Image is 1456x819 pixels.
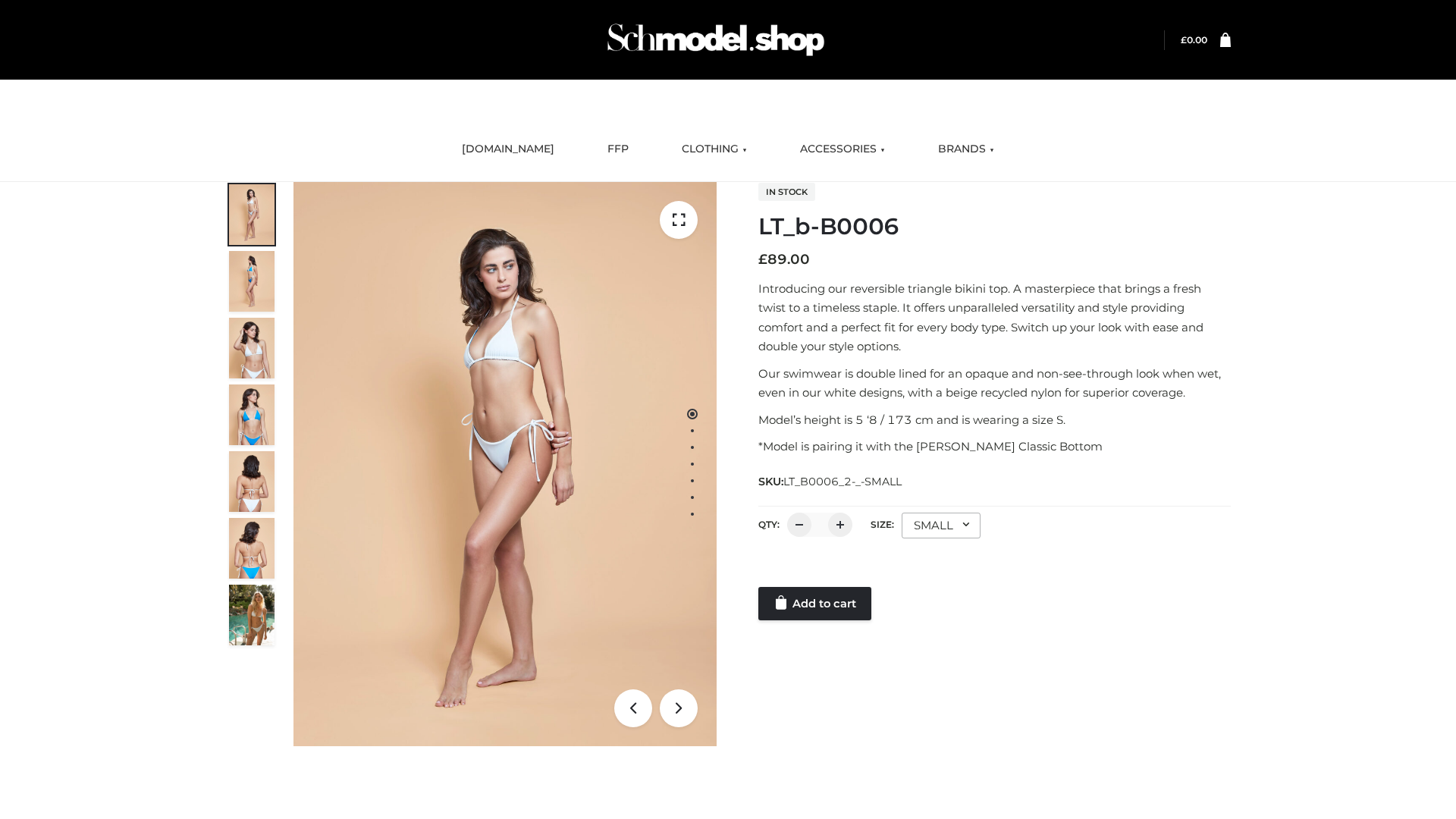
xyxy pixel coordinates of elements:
[1181,34,1187,45] span: £
[789,133,896,166] a: ACCESSORIES
[293,182,717,746] img: ArielClassicBikiniTop_CloudNine_AzureSky_OW114ECO_1
[229,251,275,312] img: ArielClassicBikiniTop_CloudNine_AzureSky_OW114ECO_2-scaled.jpg
[758,213,1231,240] h1: LT_b-B0006
[758,364,1231,403] p: Our swimwear is double lined for an opaque and non-see-through look when wet, even in our white d...
[758,251,810,268] bdi: 89.00
[902,513,981,538] div: SMALL
[871,519,894,530] label: Size:
[758,587,871,620] a: Add to cart
[758,472,903,491] span: SKU:
[229,451,275,512] img: ArielClassicBikiniTop_CloudNine_AzureSky_OW114ECO_7-scaled.jpg
[602,10,830,70] img: Schmodel Admin 964
[758,519,780,530] label: QTY:
[1181,34,1207,45] bdi: 0.00
[229,585,275,645] img: Arieltop_CloudNine_AzureSky2.jpg
[758,183,815,201] span: In stock
[450,133,566,166] a: [DOMAIN_NAME]
[758,251,767,268] span: £
[758,437,1231,457] p: *Model is pairing it with the [PERSON_NAME] Classic Bottom
[670,133,758,166] a: CLOTHING
[229,518,275,579] img: ArielClassicBikiniTop_CloudNine_AzureSky_OW114ECO_8-scaled.jpg
[783,475,902,488] span: LT_B0006_2-_-SMALL
[927,133,1006,166] a: BRANDS
[229,318,275,378] img: ArielClassicBikiniTop_CloudNine_AzureSky_OW114ECO_3-scaled.jpg
[758,410,1231,430] p: Model’s height is 5 ‘8 / 173 cm and is wearing a size S.
[758,279,1231,356] p: Introducing our reversible triangle bikini top. A masterpiece that brings a fresh twist to a time...
[1181,34,1207,45] a: £0.00
[229,384,275,445] img: ArielClassicBikiniTop_CloudNine_AzureSky_OW114ECO_4-scaled.jpg
[229,184,275,245] img: ArielClassicBikiniTop_CloudNine_AzureSky_OW114ECO_1-scaled.jpg
[596,133,640,166] a: FFP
